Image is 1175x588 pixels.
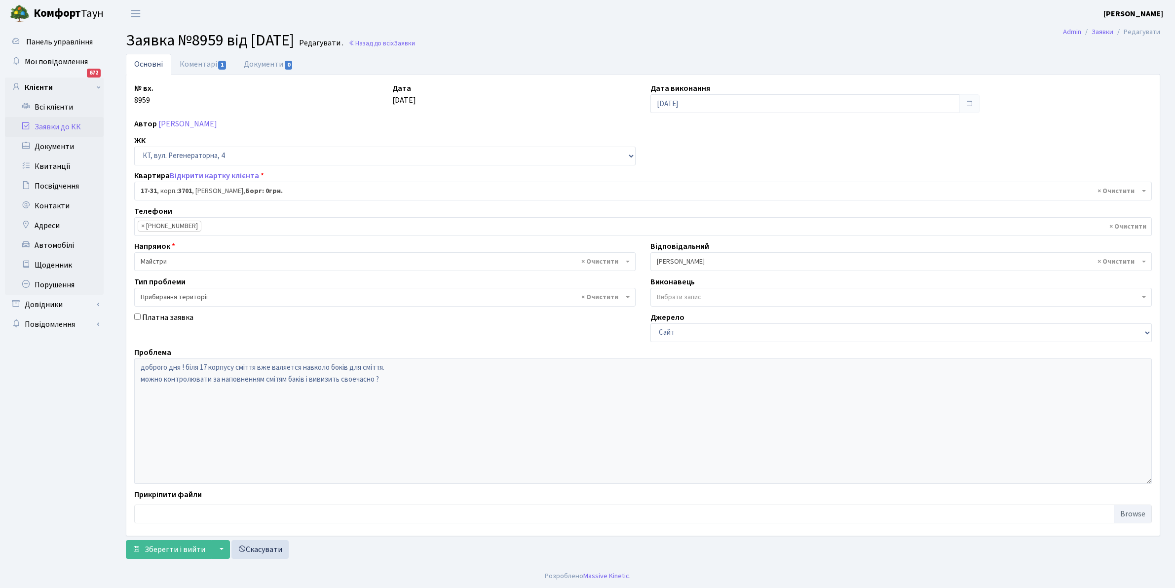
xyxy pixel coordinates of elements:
a: Документи [235,54,302,75]
label: Виконавець [650,276,695,288]
nav: breadcrumb [1048,22,1175,42]
a: Автомобілі [5,235,104,255]
div: 8959 [127,82,385,113]
span: Майстри [141,257,623,267]
a: Документи [5,137,104,157]
a: Клієнти [5,78,104,97]
label: Прикріпити файли [134,489,202,501]
a: Відкрити картку клієнта [170,170,259,181]
span: <b>17-31</b>, корп.: <b>3701</b>, Кондрашова Тетяна Володимирівна, <b>Борг: 0грн.</b> [141,186,1139,196]
a: Massive Kinetic [583,571,629,581]
label: Напрямок [134,240,175,252]
label: Відповідальний [650,240,709,252]
a: [PERSON_NAME] [1103,8,1163,20]
div: [DATE] [385,82,643,113]
label: Дата виконання [650,82,710,94]
b: 17-31 [141,186,157,196]
span: Мірошниченко О.М. [650,252,1152,271]
small: Редагувати . [297,39,343,48]
b: [PERSON_NAME] [1103,8,1163,19]
img: logo.png [10,4,30,24]
b: Комфорт [34,5,81,21]
span: Таун [34,5,104,22]
span: Мірошниченко О.М. [657,257,1139,267]
span: × [141,221,145,231]
label: Тип проблеми [134,276,186,288]
button: Зберегти і вийти [126,540,212,559]
span: Заявка №8959 від [DATE] [126,29,294,52]
span: Видалити всі елементи [1109,222,1146,232]
span: 1 [218,61,226,70]
label: ЖК [134,135,146,147]
a: Адреси [5,216,104,235]
span: Мої повідомлення [25,56,88,67]
span: 0 [285,61,293,70]
span: Видалити всі елементи [1098,257,1135,267]
label: Платна заявка [142,312,193,323]
b: Борг: 0грн. [245,186,283,196]
span: Прибирання території [141,292,623,302]
a: Повідомлення [5,314,104,334]
a: Заявки до КК [5,117,104,137]
span: <b>17-31</b>, корп.: <b>3701</b>, Кондрашова Тетяна Володимирівна, <b>Борг: 0грн.</b> [134,182,1152,200]
span: Прибирання території [134,288,636,307]
span: Майстри [134,252,636,271]
a: [PERSON_NAME] [158,118,217,129]
label: Джерело [650,312,684,323]
a: Порушення [5,275,104,295]
a: Щоденник [5,255,104,275]
label: Телефони [134,205,172,217]
a: Основні [126,54,171,75]
li: Редагувати [1113,27,1160,38]
div: Розроблено . [545,571,631,582]
a: Всі клієнти [5,97,104,117]
a: Довідники [5,295,104,314]
a: Admin [1063,27,1081,37]
span: Вибрати запис [657,292,701,302]
a: Заявки [1092,27,1113,37]
label: Квартира [134,170,264,182]
a: Коментарі [171,54,235,75]
label: № вх. [134,82,153,94]
div: 672 [87,69,101,78]
a: Посвідчення [5,176,104,196]
b: 3701 [178,186,192,196]
a: Контакти [5,196,104,216]
span: Панель управління [26,37,93,47]
button: Переключити навігацію [123,5,148,22]
span: Зберегти і вийти [145,544,205,555]
a: Квитанції [5,157,104,176]
a: Скасувати [231,540,289,559]
textarea: доброго дня ! біля 17 корпусу сміття вже валяется навколо боків для сміття. можно контролювати за... [134,358,1152,484]
label: Проблема [134,347,171,358]
a: Назад до всіхЗаявки [348,39,415,48]
li: (050) 356-56-96 [138,221,201,232]
span: Видалити всі елементи [1098,186,1135,196]
span: Видалити всі елементи [581,257,618,267]
span: Заявки [394,39,415,48]
a: Панель управління [5,32,104,52]
span: Видалити всі елементи [581,292,618,302]
label: Автор [134,118,157,130]
a: Мої повідомлення672 [5,52,104,72]
label: Дата [392,82,411,94]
